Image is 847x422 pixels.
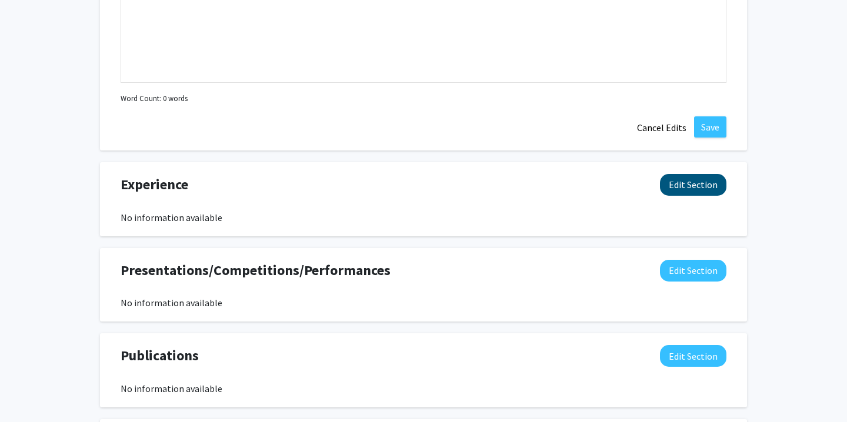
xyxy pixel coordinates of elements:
iframe: Chat [9,369,50,413]
button: Edit Presentations/Competitions/Performances [660,260,726,282]
small: Word Count: 0 words [121,93,188,104]
span: Presentations/Competitions/Performances [121,260,391,281]
div: No information available [121,296,726,310]
button: Edit Publications [660,345,726,367]
button: Cancel Edits [629,116,694,139]
div: No information available [121,381,726,396]
span: Publications [121,345,199,366]
div: No information available [121,210,726,225]
span: Experience [121,174,188,195]
button: Edit Experience [660,174,726,196]
button: Save [694,116,726,138]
